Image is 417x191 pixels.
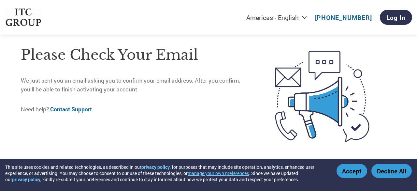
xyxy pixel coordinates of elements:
[5,164,327,183] div: This site uses cookies and related technologies, as described in our , for purposes that may incl...
[12,176,40,183] a: privacy policy
[337,164,367,178] button: Accept
[315,13,372,22] a: [PHONE_NUMBER]
[5,8,42,26] img: ITC Group
[188,170,249,176] button: manage your own preferences
[141,164,170,170] a: privacy policy
[21,44,248,66] h1: Please check your email
[21,105,248,114] p: Need help?
[371,164,412,178] button: Decline All
[50,105,92,113] a: Contact Support
[248,39,396,154] img: open-email
[380,10,412,25] a: Log In
[21,76,248,94] p: We just sent you an email asking you to confirm your email address. After you confirm, you’ll be ...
